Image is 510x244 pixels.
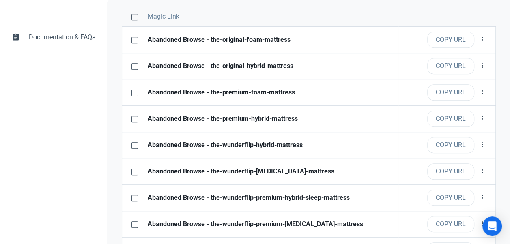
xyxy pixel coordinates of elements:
[143,158,398,184] a: Abandoned Browse - the-wunderflip-[MEDICAL_DATA]-mattress
[427,111,474,127] button: Copy URL
[148,193,394,203] strong: Abandoned Browse - the-wunderflip-premium-hybrid-sleep-mattress
[148,61,394,71] strong: Abandoned Browse - the-original-hybrid-mattress
[427,84,474,101] button: Copy URL
[427,32,474,48] button: Copy URL
[148,167,394,176] strong: Abandoned Browse - the-wunderflip-[MEDICAL_DATA]-mattress
[148,12,179,21] span: Magic Link
[427,137,474,153] button: Copy URL
[6,28,100,47] a: assignmentDocumentation & FAQs
[143,53,398,79] a: Abandoned Browse - the-original-hybrid-mattress
[427,58,474,74] button: Copy URL
[143,185,398,211] a: Abandoned Browse - the-wunderflip-premium-hybrid-sleep-mattress
[143,106,398,132] a: Abandoned Browse - the-premium-hybrid-mattress
[148,114,394,124] strong: Abandoned Browse - the-premium-hybrid-mattress
[143,27,398,53] a: Abandoned Browse - the-original-foam-mattress
[427,190,474,206] button: Copy URL
[12,32,20,41] span: assignment
[427,216,474,232] button: Copy URL
[143,132,398,158] a: Abandoned Browse - the-wunderflip-hybrid-mattress
[427,163,474,180] button: Copy URL
[143,79,398,105] a: Abandoned Browse - the-premium-foam-mattress
[148,219,394,229] strong: Abandoned Browse - the-wunderflip-premium-[MEDICAL_DATA]-mattress
[148,88,394,97] strong: Abandoned Browse - the-premium-foam-mattress
[482,216,502,236] div: Open Intercom Messenger
[148,35,394,45] strong: Abandoned Browse - the-original-foam-mattress
[143,211,398,237] a: Abandoned Browse - the-wunderflip-premium-[MEDICAL_DATA]-mattress
[148,140,394,150] strong: Abandoned Browse - the-wunderflip-hybrid-mattress
[29,32,95,42] span: Documentation & FAQs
